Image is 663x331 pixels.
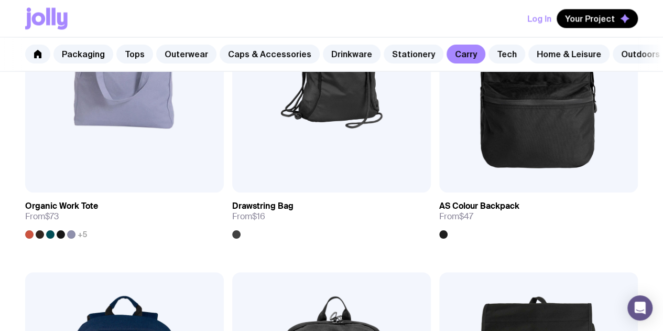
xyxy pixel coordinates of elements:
a: Carry [447,45,485,63]
h3: Drawstring Bag [232,201,294,211]
a: Caps & Accessories [220,45,320,63]
span: $73 [45,211,59,222]
a: Drawstring BagFrom$16 [232,193,431,239]
a: Packaging [53,45,113,63]
a: Tech [488,45,525,63]
div: Open Intercom Messenger [627,295,653,321]
a: Organic Work ToteFrom$73+5 [25,193,224,239]
span: From [25,211,59,222]
h3: Organic Work Tote [25,201,98,211]
span: $47 [459,211,473,222]
a: Home & Leisure [528,45,610,63]
a: Stationery [384,45,443,63]
a: AS Colour BackpackFrom$47 [439,193,638,239]
span: +5 [78,230,87,239]
span: Your Project [565,13,615,24]
a: Tops [116,45,153,63]
button: Your Project [557,9,638,28]
a: Drinkware [323,45,381,63]
span: From [439,211,473,222]
span: From [232,211,265,222]
a: Outerwear [156,45,216,63]
h3: AS Colour Backpack [439,201,519,211]
span: $16 [252,211,265,222]
button: Log In [527,9,551,28]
